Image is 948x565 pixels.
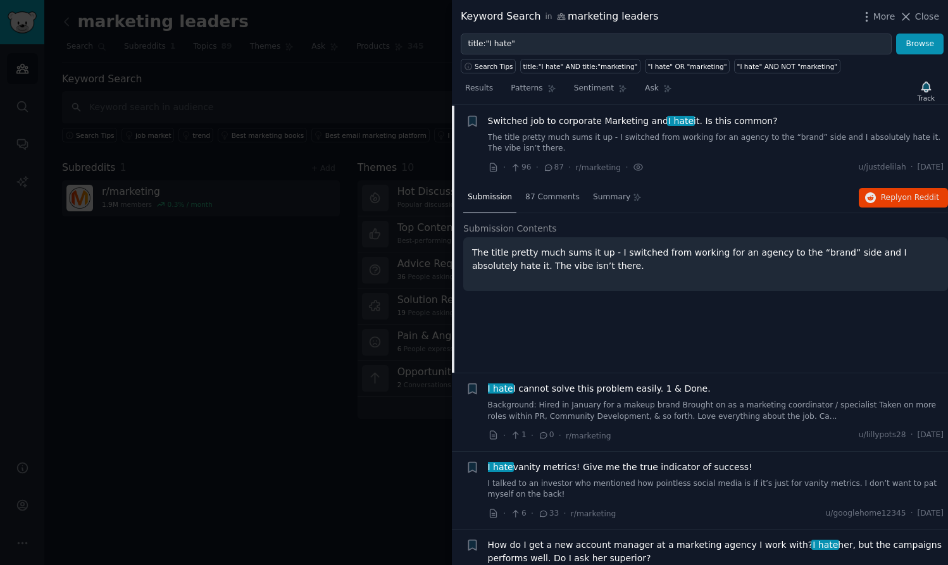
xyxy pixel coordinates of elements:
a: Switched job to corporate Marketing andI hateit. Is this common? [488,115,778,128]
a: I hatevanity metrics! Give me the true indicator of success! [488,461,752,474]
div: title:"I hate" AND title:"marketing" [523,62,638,71]
span: · [536,161,539,174]
span: Sentiment [574,83,614,94]
a: "I hate" OR "marketing" [645,59,730,73]
input: Try a keyword related to your business [461,34,892,55]
span: Switched job to corporate Marketing and it. Is this common? [488,115,778,128]
span: [DATE] [918,430,944,441]
span: · [531,507,533,520]
span: Search Tips [475,62,513,71]
span: Close [915,10,939,23]
span: How do I get a new account manager at a marketing agency I work with? her, but the campaigns perf... [488,538,944,565]
span: · [531,429,533,442]
span: · [503,507,506,520]
span: · [503,161,506,174]
span: 33 [538,508,559,519]
span: · [911,162,913,173]
a: How do I get a new account manager at a marketing agency I work with?I hateher, but the campaigns... [488,538,944,565]
span: 1 [510,430,526,441]
span: r/marketing [566,432,611,440]
span: · [503,429,506,442]
span: on Reddit [902,193,939,202]
a: "I hate" AND NOT "marketing" [734,59,840,73]
a: Ask [640,78,677,104]
button: More [860,10,895,23]
span: u/lillypots28 [859,430,906,441]
a: I hateI cannot solve this problem easily. 1 & Done. [488,382,711,395]
span: 87 [543,162,564,173]
span: I hate [811,540,839,550]
span: More [873,10,895,23]
span: [DATE] [918,508,944,519]
span: 96 [510,162,531,173]
a: The title pretty much sums it up - I switched from working for an agency to the “brand” side and ... [488,132,944,154]
span: I cannot solve this problem easily. 1 & Done. [488,382,711,395]
button: Close [899,10,939,23]
span: · [911,430,913,441]
span: Submission [468,192,512,203]
span: 6 [510,508,526,519]
span: I hate [667,116,695,126]
span: · [568,161,571,174]
a: title:"I hate" AND title:"marketing" [520,59,640,73]
a: Patterns [506,78,560,104]
span: Results [465,83,493,94]
span: Patterns [511,83,542,94]
span: r/marketing [571,509,616,518]
span: r/marketing [576,163,621,172]
div: "I hate" AND NOT "marketing" [737,62,838,71]
span: · [625,161,628,174]
span: in [545,11,552,23]
span: u/googlehome12345 [826,508,906,519]
div: "I hate" OR "marketing" [647,62,727,71]
span: u/justdelilah [859,162,906,173]
span: vanity metrics! Give me the true indicator of success! [488,461,752,474]
span: 87 Comments [525,192,580,203]
button: Track [913,78,939,104]
span: Submission Contents [463,222,557,235]
span: · [563,507,566,520]
span: Reply [881,192,939,204]
button: Replyon Reddit [859,188,948,208]
div: Keyword Search marketing leaders [461,9,658,25]
span: Ask [645,83,659,94]
a: Sentiment [570,78,632,104]
button: Search Tips [461,59,516,73]
span: I hate [487,383,515,394]
p: The title pretty much sums it up - I switched from working for an agency to the “brand” side and ... [472,246,939,273]
span: · [911,508,913,519]
span: [DATE] [918,162,944,173]
span: Summary [593,192,630,203]
span: · [559,429,561,442]
span: 0 [538,430,554,441]
div: Track [918,94,935,102]
a: Results [461,78,497,104]
span: I hate [487,462,515,472]
button: Browse [896,34,944,55]
a: I talked to an investor who mentioned how pointless social media is if it’s just for vanity metri... [488,478,944,500]
a: Background: Hired in January for a makeup brand Brought on as a marketing coordinator / specialis... [488,400,944,422]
